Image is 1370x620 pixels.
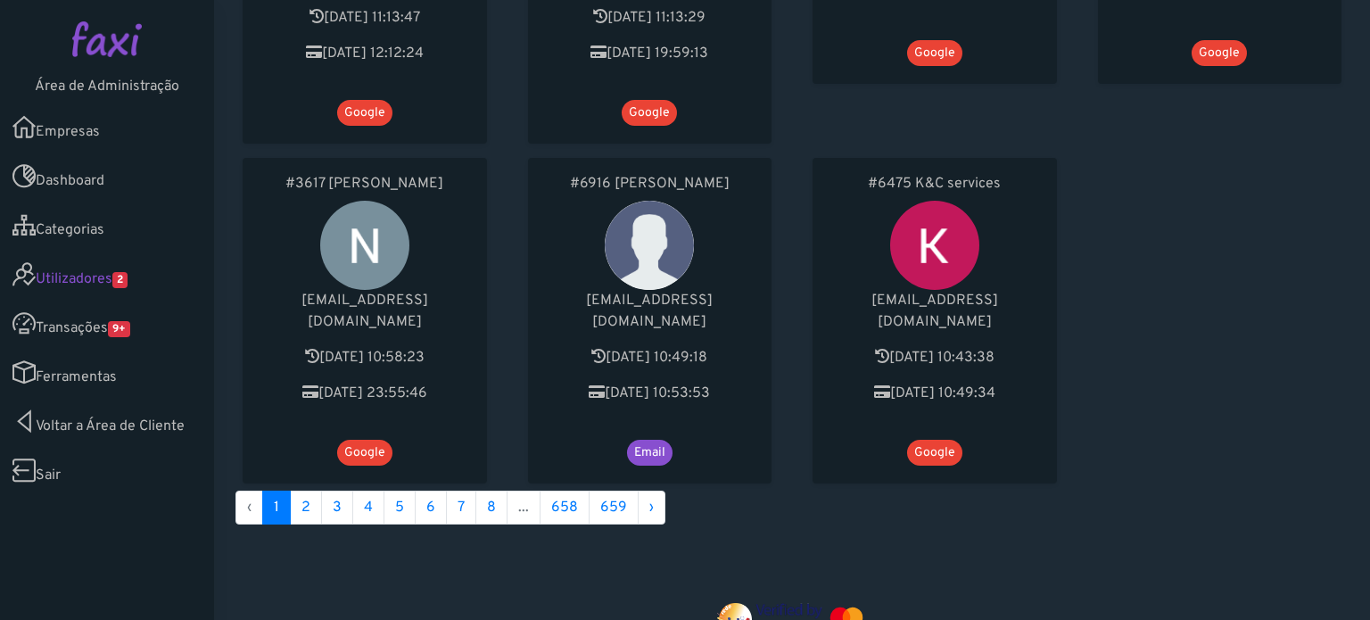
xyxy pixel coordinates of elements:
a: #3617 [PERSON_NAME] [260,176,469,193]
span: Google [1192,40,1247,66]
a: 7 [446,491,476,525]
span: [EMAIL_ADDRESS][DOMAIN_NAME] [301,292,428,331]
li: « Anterior [235,491,263,525]
span: [EMAIL_ADDRESS][DOMAIN_NAME] [871,292,998,331]
p: [DATE] 10:49:34 [830,383,1039,404]
p: [DATE] 12:12:24 [260,43,469,64]
a: 4 [352,491,384,525]
a: 2 [290,491,322,525]
span: Google [622,100,677,126]
span: Email [627,440,673,466]
span: Google [337,440,392,466]
p: [DATE] 10:58:23 [260,347,469,368]
a: 8 [475,491,508,525]
a: 658 [540,491,590,525]
p: [DATE] 19:59:13 [546,43,755,64]
a: 5 [384,491,416,525]
p: [DATE] 11:13:47 [260,7,469,29]
p: [DATE] 23:55:46 [260,383,469,404]
a: 3 [321,491,353,525]
span: Google [337,100,392,126]
span: [EMAIL_ADDRESS][DOMAIN_NAME] [586,292,713,331]
a: 6 [415,491,447,525]
a: Proximo » [638,491,665,525]
span: 1 [262,491,291,525]
span: 9+ [108,321,130,337]
p: [DATE] 11:13:29 [546,7,755,29]
span: Google [907,440,962,466]
p: [DATE] 10:53:53 [546,383,755,404]
a: 659 [589,491,639,525]
span: 2 [112,272,128,288]
p: [DATE] 10:49:18 [546,347,755,368]
a: #6916 [PERSON_NAME] [546,176,755,193]
span: Google [907,40,962,66]
p: [DATE] 10:43:38 [830,347,1039,368]
a: #6475 K&C services [830,176,1039,193]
